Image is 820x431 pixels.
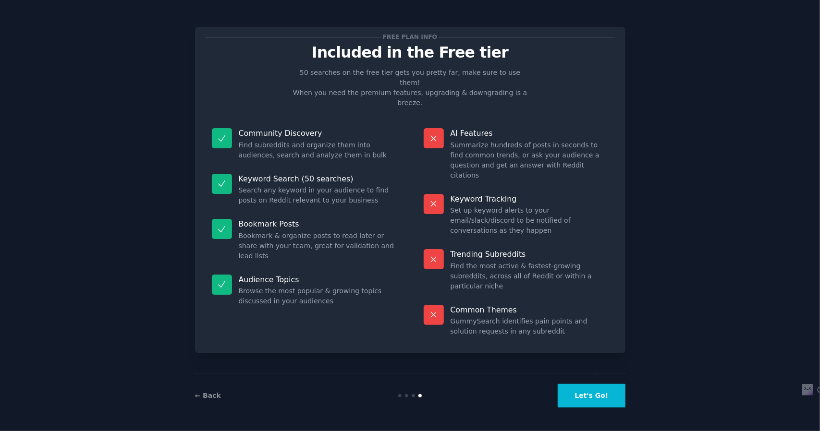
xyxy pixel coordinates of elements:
button: Let's Go! [558,384,625,407]
p: Audience Topics [239,275,397,285]
p: Keyword Tracking [451,194,609,204]
dd: Summarize hundreds of posts in seconds to find common trends, or ask your audience a question and... [451,140,609,180]
dd: GummySearch identifies pain points and solution requests in any subreddit [451,316,609,336]
p: Keyword Search (50 searches) [239,174,397,184]
dd: Browse the most popular & growing topics discussed in your audiences [239,286,397,306]
dd: Search any keyword in your audience to find posts on Reddit relevant to your business [239,185,397,205]
p: Trending Subreddits [451,249,609,259]
dd: Find subreddits and organize them into audiences, search and analyze them in bulk [239,140,397,160]
span: Free plan info [381,32,439,42]
p: AI Features [451,128,609,138]
a: ← Back [195,392,221,399]
p: Bookmark Posts [239,219,397,229]
dd: Bookmark & organize posts to read later or share with your team, great for validation and lead lists [239,231,397,261]
dd: Set up keyword alerts to your email/slack/discord to be notified of conversations as they happen [451,205,609,236]
p: Community Discovery [239,128,397,138]
p: Included in the Free tier [205,44,615,61]
dd: Find the most active & fastest-growing subreddits, across all of Reddit or within a particular niche [451,261,609,291]
p: 50 searches on the free tier gets you pretty far, make sure to use them! When you need the premiu... [289,68,531,108]
p: Common Themes [451,305,609,315]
